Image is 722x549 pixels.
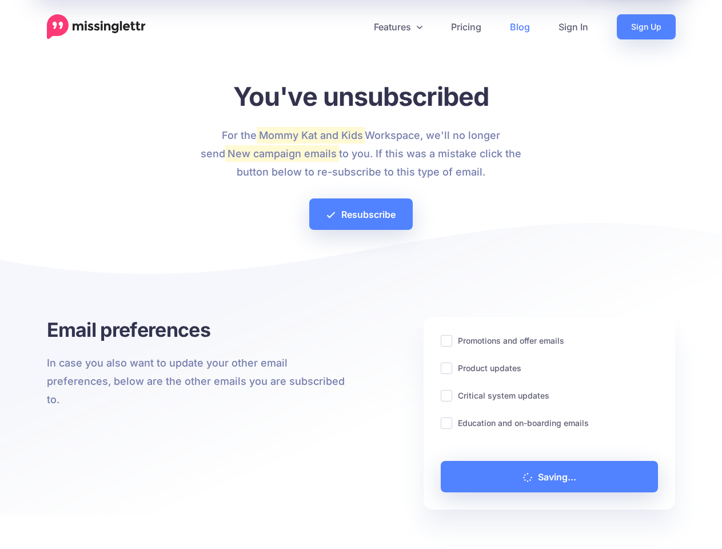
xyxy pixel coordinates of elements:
[257,127,365,143] mark: Mommy Kat and Kids
[617,14,676,39] a: Sign Up
[458,334,564,347] label: Promotions and offer emails
[200,126,522,181] p: For the Workspace, we'll no longer send to you. If this was a mistake click the button below to r...
[496,14,544,39] a: Blog
[458,361,521,375] label: Product updates
[47,354,353,409] p: In case you also want to update your other email preferences, below are the other emails you are ...
[441,461,659,492] a: Saving...
[458,389,549,402] label: Critical system updates
[47,317,353,343] h3: Email preferences
[544,14,603,39] a: Sign In
[458,416,589,429] label: Education and on-boarding emails
[360,14,437,39] a: Features
[309,198,413,230] a: Resubscribe
[225,145,338,161] mark: New campaign emails
[200,81,522,112] h1: You've unsubscribed
[437,14,496,39] a: Pricing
